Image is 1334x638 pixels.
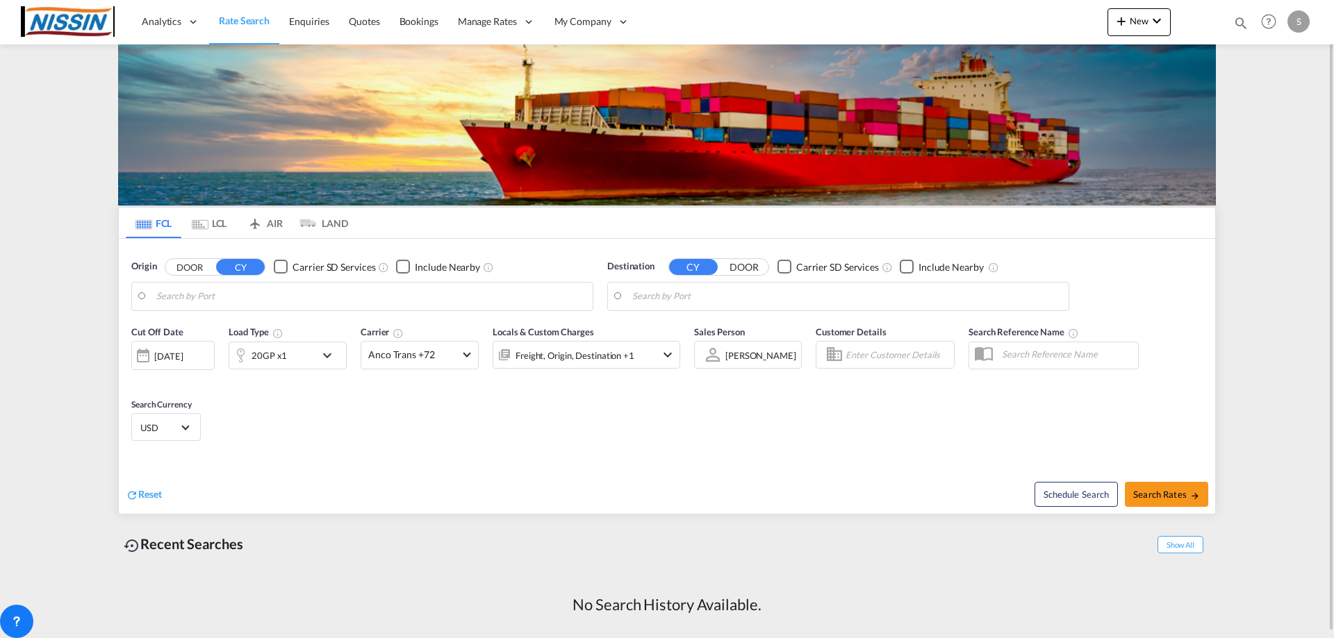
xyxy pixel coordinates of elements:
span: Manage Rates [458,15,517,28]
md-icon: icon-chevron-down [659,346,676,363]
span: Sales Person [694,326,745,337]
div: Include Nearby [919,260,984,274]
md-icon: icon-refresh [126,489,138,501]
md-select: Sales Person: Sayaka N [724,345,798,365]
span: Search Rates [1133,489,1200,500]
md-tab-item: LCL [181,208,237,238]
span: Help [1257,10,1281,33]
md-tab-item: LAND [293,208,348,238]
span: Enquiries [289,15,329,27]
md-icon: icon-backup-restore [124,537,140,554]
span: Search Reference Name [969,326,1079,337]
md-icon: icon-information-outline [272,328,283,339]
span: Customer Details [816,326,886,337]
div: 20GP x1icon-chevron-down [229,342,347,369]
md-icon: Unchecked: Ignores neighbouring ports when fetching rates.Checked : Includes neighbouring ports w... [988,262,999,273]
input: Search Reference Name [995,344,1138,364]
md-datepicker: Select [131,369,142,387]
span: Analytics [142,15,181,28]
img: LCL+%26+FCL+BACKGROUND.png [118,44,1216,205]
md-select: Select Currency: $ USDUnited States Dollar [139,417,193,437]
span: USD [140,421,179,434]
input: Enter Customer Details [846,344,950,365]
md-icon: Your search will be saved by the below given name [1068,328,1079,339]
md-icon: icon-magnify [1233,15,1249,31]
div: [DATE] [154,350,183,362]
div: icon-magnify [1233,15,1249,36]
img: 5e2e61202c3911f0b492a5e57588b140.jpg [21,6,115,37]
button: CY [669,259,718,275]
div: [PERSON_NAME] [725,350,796,361]
div: Include Nearby [415,260,480,274]
input: Search by Port [632,286,1062,307]
span: Reset [138,488,162,500]
button: DOOR [165,259,214,275]
span: Origin [131,260,156,274]
button: CY [216,259,265,275]
span: Rate Search [219,15,270,26]
md-tab-item: FCL [126,208,181,238]
div: No Search History Available. [573,594,761,616]
span: Search Currency [131,399,192,410]
div: Freight Origin Destination Factory Stuffing [516,346,634,365]
md-checkbox: Checkbox No Ink [274,260,375,274]
div: Help [1257,10,1287,35]
input: Search by Port [156,286,586,307]
button: Note: By default Schedule search will only considerorigin ports, destination ports and cut off da... [1035,482,1118,507]
div: Recent Searches [118,528,249,560]
md-checkbox: Checkbox No Ink [396,260,480,274]
div: [DATE] [131,341,215,370]
md-icon: icon-plus 400-fg [1113,12,1130,29]
md-icon: icon-arrow-right [1190,491,1200,501]
div: S [1287,10,1310,33]
md-icon: Unchecked: Search for CY (Container Yard) services for all selected carriers.Checked : Search for... [378,262,389,273]
div: icon-refreshReset [126,487,162,503]
md-pagination-wrapper: Use the left and right arrow keys to navigate between tabs [126,208,348,238]
span: Cut Off Date [131,326,183,337]
span: Destination [607,260,654,274]
span: Load Type [229,326,283,337]
div: Freight Origin Destination Factory Stuffingicon-chevron-down [493,341,680,369]
md-icon: Unchecked: Ignores neighbouring ports when fetching rates.Checked : Includes neighbouring ports w... [483,262,494,273]
md-checkbox: Checkbox No Ink [777,260,879,274]
span: My Company [554,15,611,28]
span: Anco Trans +72 [368,348,459,362]
div: Origin DOOR CY Checkbox No InkUnchecked: Search for CY (Container Yard) services for all selected... [119,239,1215,514]
span: Locals & Custom Charges [493,326,594,337]
md-checkbox: Checkbox No Ink [900,260,984,274]
button: icon-plus 400-fgNewicon-chevron-down [1107,8,1171,36]
span: Quotes [349,15,379,27]
div: Carrier SD Services [293,260,375,274]
md-icon: The selected Trucker/Carrierwill be displayed in the rate results If the rates are from another f... [393,328,404,339]
span: New [1113,15,1165,26]
md-icon: icon-airplane [247,215,263,226]
md-icon: icon-chevron-down [319,347,343,364]
md-icon: Unchecked: Search for CY (Container Yard) services for all selected carriers.Checked : Search for... [882,262,893,273]
div: 20GP x1 [252,346,287,365]
span: Show All [1158,536,1203,553]
button: Search Ratesicon-arrow-right [1125,482,1208,507]
md-tab-item: AIR [237,208,293,238]
span: Bookings [400,15,438,27]
md-icon: icon-chevron-down [1148,12,1165,29]
span: Carrier [361,326,404,337]
div: Carrier SD Services [796,260,879,274]
button: DOOR [720,259,768,275]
